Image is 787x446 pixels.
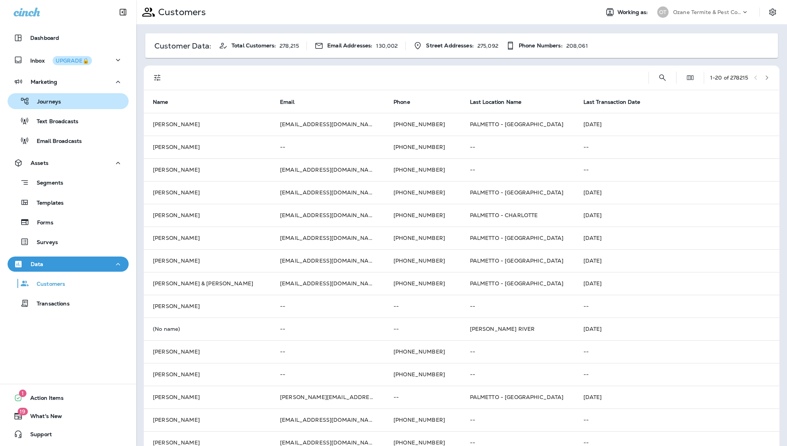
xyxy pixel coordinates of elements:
[470,167,565,173] p: --
[23,431,52,440] span: Support
[8,275,129,291] button: Customers
[583,417,770,423] p: --
[56,58,89,63] div: UPGRADE🔒
[470,371,565,377] p: --
[470,189,564,196] span: PALMETTO - [GEOGRAPHIC_DATA]
[144,113,271,136] td: [PERSON_NAME]
[280,43,299,49] p: 278,215
[280,349,375,355] p: --
[393,99,420,105] span: Phone
[673,9,741,15] p: Ozane Termite & Pest Control
[384,136,461,158] td: [PHONE_NUMBER]
[470,121,564,128] span: PALMETTO - [GEOGRAPHIC_DATA]
[384,272,461,295] td: [PHONE_NUMBER]
[29,281,65,288] p: Customers
[144,249,271,272] td: [PERSON_NAME]
[8,133,129,149] button: Email Broadcasts
[144,204,271,227] td: [PERSON_NAME]
[31,160,48,166] p: Assets
[8,427,129,442] button: Support
[426,42,473,49] span: Street Addresses:
[8,295,129,311] button: Transactions
[384,113,461,136] td: [PHONE_NUMBER]
[271,272,384,295] td: [EMAIL_ADDRESS][DOMAIN_NAME]
[8,74,129,89] button: Marketing
[384,227,461,249] td: [PHONE_NUMBER]
[574,318,779,340] td: [DATE]
[655,70,670,85] button: Search Customers
[8,234,129,250] button: Surveys
[583,371,770,377] p: --
[17,408,28,415] span: 19
[53,56,92,65] button: UPGRADE🔒
[280,99,304,105] span: Email
[583,349,770,355] p: --
[271,181,384,204] td: [EMAIL_ADDRESS][DOMAIN_NAME]
[29,118,78,125] p: Text Broadcasts
[23,413,62,422] span: What's New
[384,340,461,363] td: [PHONE_NUMBER]
[384,249,461,272] td: [PHONE_NUMBER]
[384,204,461,227] td: [PHONE_NUMBER]
[470,417,565,423] p: --
[271,408,384,431] td: [EMAIL_ADDRESS][DOMAIN_NAME]
[477,43,498,49] p: 275,092
[470,144,565,150] p: --
[583,167,770,173] p: --
[470,349,565,355] p: --
[384,363,461,386] td: [PHONE_NUMBER]
[144,408,271,431] td: [PERSON_NAME]
[8,257,129,272] button: Data
[144,340,271,363] td: [PERSON_NAME]
[470,280,564,287] span: PALMETTO - [GEOGRAPHIC_DATA]
[566,43,588,49] p: 208,061
[154,43,211,49] p: Customer Data:
[327,42,372,49] span: Email Addresses:
[232,42,276,49] span: Total Customers:
[8,30,129,45] button: Dashboard
[280,371,375,377] p: --
[583,99,641,105] span: Last Transaction Date
[470,257,564,264] span: PALMETTO - [GEOGRAPHIC_DATA]
[574,204,779,227] td: [DATE]
[271,249,384,272] td: [EMAIL_ADDRESS][DOMAIN_NAME]
[23,395,64,404] span: Action Items
[280,326,375,332] p: --
[153,99,168,105] span: Name
[574,386,779,408] td: [DATE]
[470,235,564,241] span: PALMETTO - [GEOGRAPHIC_DATA]
[31,261,44,267] p: Data
[470,212,538,219] span: PALMETTO - CHARLOTTE
[470,303,565,309] p: --
[271,386,384,408] td: [PERSON_NAME][EMAIL_ADDRESS][DOMAIN_NAME]
[657,6,669,18] div: OT
[470,394,564,401] span: PALMETTO - [GEOGRAPHIC_DATA]
[29,200,64,207] p: Templates
[519,42,563,49] span: Phone Numbers:
[583,99,650,105] span: Last Transaction Date
[384,158,461,181] td: [PHONE_NUMBER]
[574,249,779,272] td: [DATE]
[271,204,384,227] td: [EMAIL_ADDRESS][DOMAIN_NAME]
[574,113,779,136] td: [DATE]
[153,326,262,332] p: (No name)
[8,113,129,129] button: Text Broadcasts
[8,155,129,171] button: Assets
[393,326,452,332] p: --
[144,181,271,204] td: [PERSON_NAME]
[29,300,70,308] p: Transactions
[150,70,165,85] button: Filters
[271,158,384,181] td: [EMAIL_ADDRESS][DOMAIN_NAME]
[8,390,129,405] button: 1Action Items
[30,56,92,64] p: Inbox
[280,303,375,309] p: --
[8,214,129,230] button: Forms
[384,181,461,204] td: [PHONE_NUMBER]
[144,363,271,386] td: [PERSON_NAME]
[583,303,770,309] p: --
[144,386,271,408] td: [PERSON_NAME]
[470,99,522,105] span: Last Location Name
[617,9,650,16] span: Working as:
[574,181,779,204] td: [DATE]
[470,99,532,105] span: Last Location Name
